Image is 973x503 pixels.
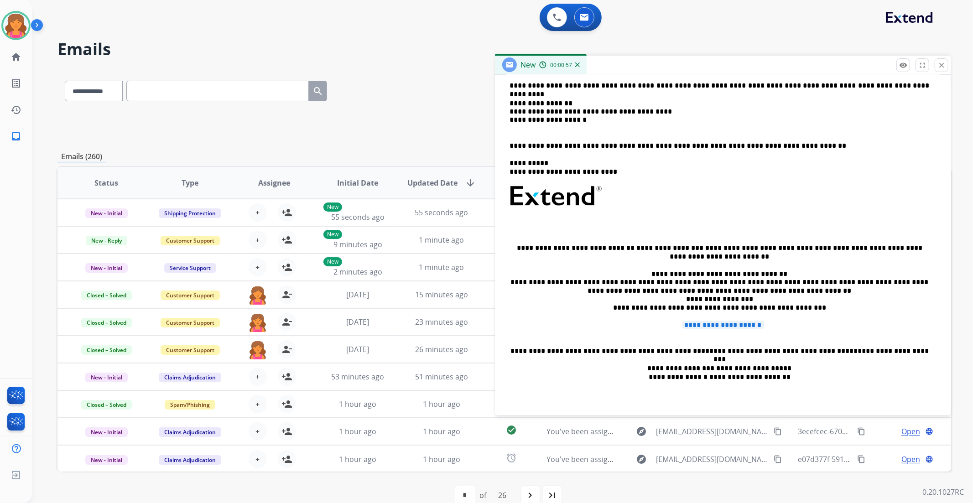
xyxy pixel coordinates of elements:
[281,399,292,410] mat-icon: person_add
[636,454,647,465] mat-icon: explore
[10,104,21,115] mat-icon: history
[85,373,128,382] span: New - Initial
[547,490,558,501] mat-icon: last_page
[506,452,517,463] mat-icon: alarm
[407,177,458,188] span: Updated Date
[255,234,260,245] span: +
[281,316,292,327] mat-icon: person_remove
[415,317,468,327] span: 23 minutes ago
[415,290,468,300] span: 15 minutes ago
[81,400,132,410] span: Closed – Solved
[165,400,215,410] span: Spam/Phishing
[255,454,260,465] span: +
[798,426,937,436] span: 3ecefcec-670e-4ddb-8583-19cad3cb6826
[423,399,460,409] span: 1 hour ago
[3,13,29,38] img: avatar
[10,78,21,89] mat-icon: list_alt
[899,61,907,69] mat-icon: remove_red_eye
[249,203,267,222] button: +
[901,454,920,465] span: Open
[249,313,267,332] img: agent-avatar
[255,426,260,437] span: +
[550,62,572,69] span: 00:00:57
[281,234,292,245] mat-icon: person_add
[339,399,376,409] span: 1 hour ago
[159,427,221,437] span: Claims Adjudication
[798,454,936,464] span: e07d377f-5915-4acd-8205-c68b905f3851
[333,267,382,277] span: 2 minutes ago
[419,235,464,245] span: 1 minute ago
[255,262,260,273] span: +
[506,425,517,436] mat-icon: check_circle
[323,202,342,212] p: New
[249,340,267,359] img: agent-avatar
[323,230,342,239] p: New
[249,258,267,276] button: +
[339,426,376,436] span: 1 hour ago
[774,427,782,436] mat-icon: content_copy
[94,177,118,188] span: Status
[774,455,782,463] mat-icon: content_copy
[346,290,369,300] span: [DATE]
[255,207,260,218] span: +
[415,372,468,382] span: 51 minutes ago
[249,422,267,441] button: +
[901,426,920,437] span: Open
[520,60,536,70] span: New
[249,395,267,413] button: +
[922,487,964,498] p: 0.20.1027RC
[86,236,127,245] span: New - Reply
[159,373,221,382] span: Claims Adjudication
[57,151,106,162] p: Emails (260)
[255,399,260,410] span: +
[331,212,385,222] span: 55 seconds ago
[85,455,128,465] span: New - Initial
[249,285,267,305] img: agent-avatar
[281,289,292,300] mat-icon: person_remove
[415,207,468,218] span: 55 seconds ago
[159,208,221,218] span: Shipping Protection
[925,455,933,463] mat-icon: language
[281,207,292,218] mat-icon: person_add
[636,426,647,437] mat-icon: explore
[547,426,835,436] span: You've been assigned a new service order: 7934d8fe-0a31-44bd-b1ee-a3be31d77ce4
[346,317,369,327] span: [DATE]
[423,426,460,436] span: 1 hour ago
[857,455,865,463] mat-icon: content_copy
[333,239,382,249] span: 9 minutes ago
[480,490,487,501] div: of
[81,290,132,300] span: Closed – Solved
[281,454,292,465] mat-icon: person_add
[281,371,292,382] mat-icon: person_add
[249,368,267,386] button: +
[937,61,946,69] mat-icon: close
[255,371,260,382] span: +
[164,263,216,273] span: Service Support
[281,262,292,273] mat-icon: person_add
[81,345,132,355] span: Closed – Solved
[656,454,768,465] span: [EMAIL_ADDRESS][DOMAIN_NAME]
[656,426,768,437] span: [EMAIL_ADDRESS][DOMAIN_NAME]
[85,208,128,218] span: New - Initial
[161,345,220,355] span: Customer Support
[331,372,384,382] span: 53 minutes ago
[10,131,21,142] mat-icon: inbox
[258,177,290,188] span: Assignee
[81,318,132,327] span: Closed – Solved
[547,454,833,464] span: You've been assigned a new service order: 9884b3f5-008f-48e7-b5bd-b0a8371cebe9
[159,455,221,465] span: Claims Adjudication
[161,318,220,327] span: Customer Support
[85,427,128,437] span: New - Initial
[925,427,933,436] mat-icon: language
[525,490,536,501] mat-icon: navigate_next
[339,454,376,464] span: 1 hour ago
[249,450,267,468] button: +
[312,86,323,97] mat-icon: search
[249,231,267,249] button: +
[10,52,21,62] mat-icon: home
[281,344,292,355] mat-icon: person_remove
[57,40,951,58] h2: Emails
[346,344,369,354] span: [DATE]
[857,427,865,436] mat-icon: content_copy
[161,236,220,245] span: Customer Support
